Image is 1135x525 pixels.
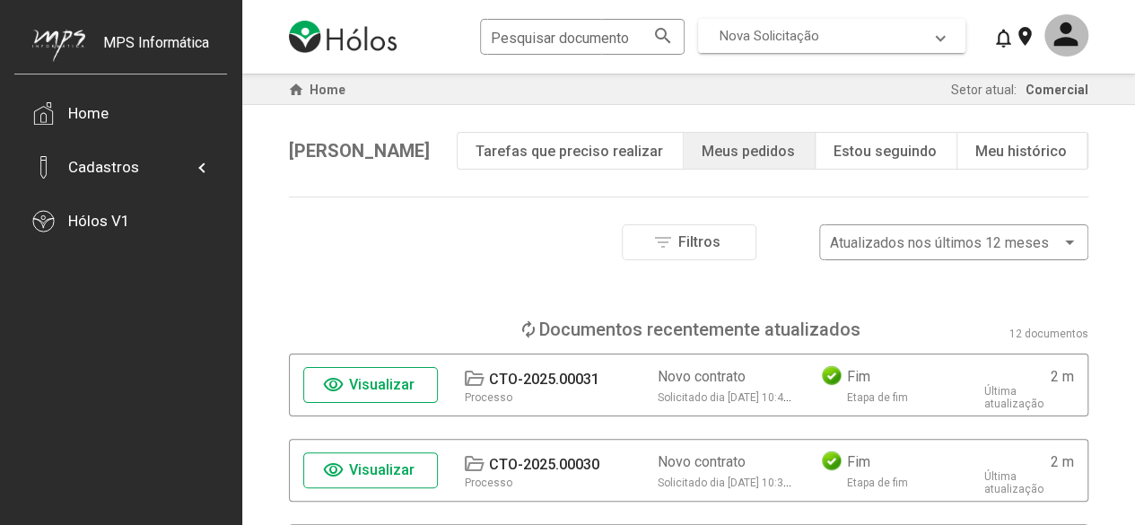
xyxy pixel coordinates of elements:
[465,477,512,489] div: Processo
[1026,83,1088,97] span: Comercial
[847,477,908,489] div: Etapa de fim
[303,452,438,488] button: Visualizar
[847,391,908,404] div: Etapa de fim
[489,371,599,388] div: CTO-2025.00031
[720,28,819,44] span: Nova Solicitação
[32,29,85,62] img: mps-image-cropped.png
[489,456,599,473] div: CTO-2025.00030
[539,319,860,340] div: Documentos recentemente atualizados
[323,374,345,396] mat-icon: visibility
[652,24,674,46] mat-icon: search
[951,83,1017,97] span: Setor atual:
[310,83,345,97] span: Home
[349,461,415,478] span: Visualizar
[285,79,307,101] mat-icon: home
[658,453,746,470] div: Novo contrato
[1051,453,1074,470] div: 2 m
[68,104,109,122] div: Home
[652,232,674,253] mat-icon: filter_list
[68,158,139,176] div: Cadastros
[847,453,870,470] div: Fim
[465,391,512,404] div: Processo
[658,368,746,385] div: Novo contrato
[678,233,720,250] span: Filtros
[349,376,415,393] span: Visualizar
[975,143,1067,160] div: Meu histórico
[463,453,485,475] mat-icon: folder_open
[463,368,485,389] mat-icon: folder_open
[323,459,345,481] mat-icon: visibility
[518,319,539,340] mat-icon: loop
[1009,328,1088,340] div: 12 documentos
[698,19,965,53] mat-expansion-panel-header: Nova Solicitação
[289,140,430,162] span: [PERSON_NAME]
[702,143,795,160] div: Meus pedidos
[1051,368,1074,385] div: 2 m
[303,367,438,403] button: Visualizar
[476,143,663,160] div: Tarefas que preciso realizar
[834,143,937,160] div: Estou seguindo
[984,385,1074,410] div: Última atualização
[830,234,1049,251] span: Atualizados nos últimos 12 meses
[984,470,1074,495] div: Última atualização
[68,212,130,230] div: Hólos V1
[32,140,209,194] mat-expansion-panel-header: Cadastros
[622,224,756,260] button: Filtros
[103,34,209,79] div: MPS Informática
[1014,25,1035,47] mat-icon: location_on
[847,368,870,385] div: Fim
[289,21,397,53] img: logo-holos.png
